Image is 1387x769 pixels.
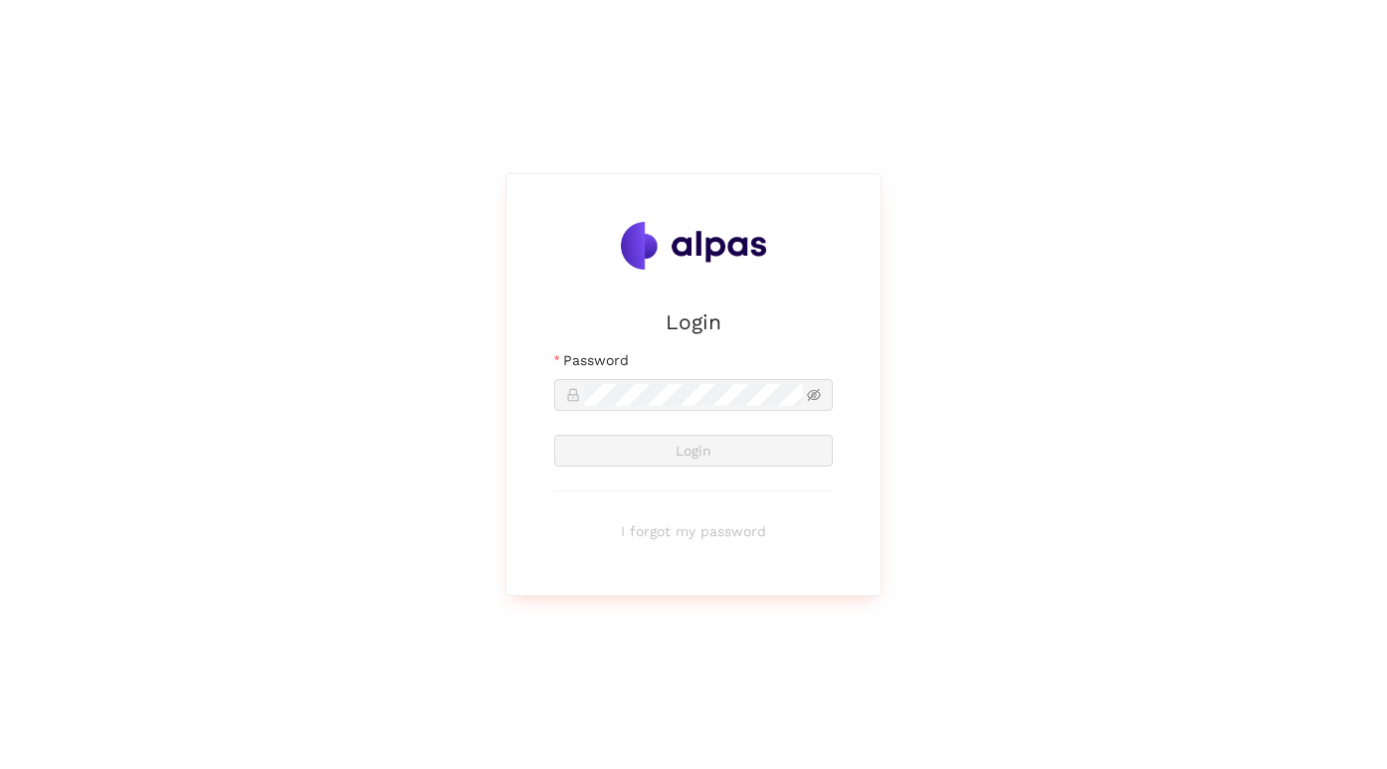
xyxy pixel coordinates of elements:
[621,222,766,270] img: Alpas.ai Logo
[554,305,833,338] h2: Login
[554,435,833,467] button: Login
[554,349,629,371] label: Password
[807,388,821,402] span: eye-invisible
[554,515,833,547] button: I forgot my password
[584,384,803,406] input: Password
[566,388,580,402] span: lock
